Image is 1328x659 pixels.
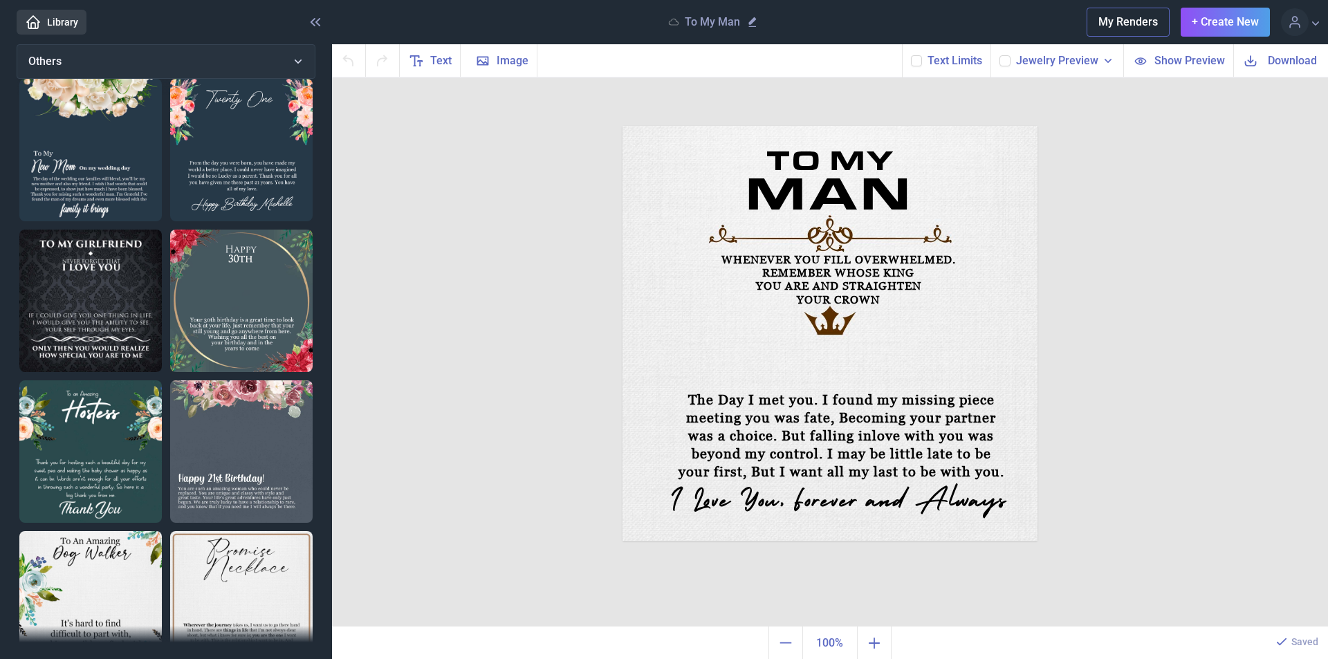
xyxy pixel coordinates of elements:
[768,626,802,659] button: Zoom out
[928,53,982,69] button: Text Limits
[19,230,162,372] img: TO MY GIRLFRIEND
[659,391,1024,483] div: The Day I met you. I found my missing piece meeting you was fate, Becoming your partner was a cho...
[170,230,313,372] img: happy 30th
[366,44,400,77] button: Redo
[17,44,315,79] button: Others
[685,15,740,29] p: To My Man
[1123,44,1233,77] button: Show Preview
[1268,53,1317,68] span: Download
[802,626,858,659] button: Actual size
[1087,8,1170,37] button: My Renders
[719,147,943,178] div: TO MY
[806,629,854,657] span: 100%
[17,10,86,35] a: Library
[19,79,162,221] img: to my New Mom
[28,55,62,68] span: Others
[622,126,1037,541] img: b019.jpg
[1016,53,1115,69] button: Jewelry Preview
[19,380,162,523] img: To an Amazing Hostess
[332,44,366,77] button: Undo
[497,53,528,69] span: Image
[1233,44,1328,77] button: Download
[1154,53,1225,68] span: Show Preview
[660,171,998,222] div: MAN
[430,53,452,69] span: Text
[1016,53,1098,69] span: Jewelry Preview
[461,44,537,77] button: Image
[1291,635,1318,649] p: Saved
[400,44,461,77] button: Text
[170,380,313,523] img: Happy 21st Birthday
[858,626,892,659] button: Zoom in
[668,491,1008,523] div: I Love You, Forever and Always
[673,253,1004,308] div: WHENEVER YOU FILL OVERWHELMED. REMEMBER WHOSE KING YOU ARE AND STRAIGHTEN YOUR CROWN
[170,79,313,221] img: Twenty One.jpg
[1181,8,1270,37] button: + Create New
